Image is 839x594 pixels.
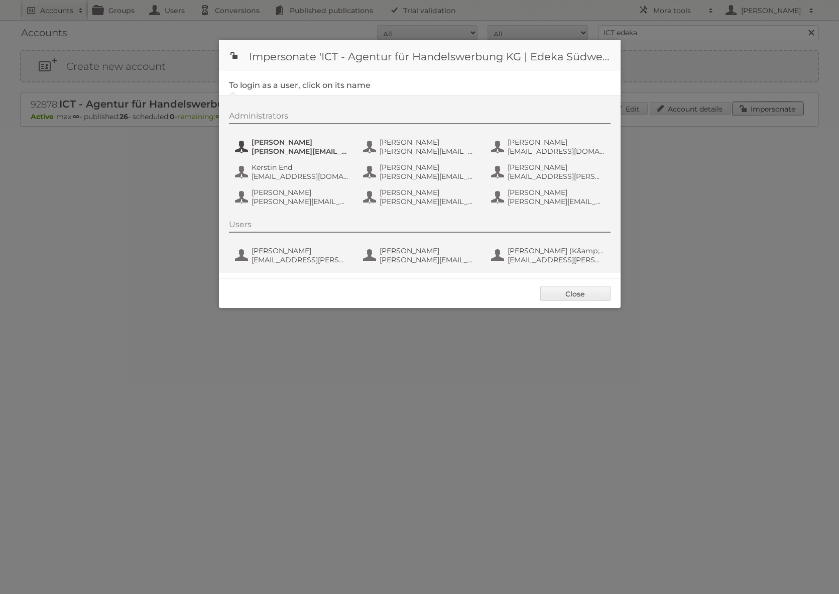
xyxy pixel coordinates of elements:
span: [PERSON_NAME] [380,163,477,172]
span: [EMAIL_ADDRESS][PERSON_NAME][DOMAIN_NAME] [508,255,605,264]
span: [PERSON_NAME] [380,138,477,147]
button: [PERSON_NAME] (K&amp;D) [EMAIL_ADDRESS][PERSON_NAME][DOMAIN_NAME] [490,245,608,265]
span: [PERSON_NAME] [508,163,605,172]
span: [PERSON_NAME][EMAIL_ADDRESS][PERSON_NAME][DOMAIN_NAME] [380,172,477,181]
span: [PERSON_NAME] [380,246,477,255]
a: Close [540,286,611,301]
div: Users [229,220,611,233]
legend: To login as a user, click on its name [229,80,371,90]
span: [PERSON_NAME][EMAIL_ADDRESS][PERSON_NAME][DOMAIN_NAME] [380,147,477,156]
span: [PERSON_NAME] [508,138,605,147]
button: [PERSON_NAME] [PERSON_NAME][EMAIL_ADDRESS][PERSON_NAME][DOMAIN_NAME] [234,137,352,157]
span: [PERSON_NAME] [252,246,349,255]
button: [PERSON_NAME] [PERSON_NAME][EMAIL_ADDRESS][PERSON_NAME][DOMAIN_NAME] [362,187,480,207]
span: [EMAIL_ADDRESS][DOMAIN_NAME] [508,147,605,156]
button: [PERSON_NAME] [PERSON_NAME][EMAIL_ADDRESS][PERSON_NAME][DOMAIN_NAME] [362,162,480,182]
button: [PERSON_NAME] [PERSON_NAME][EMAIL_ADDRESS][PERSON_NAME][DOMAIN_NAME] [362,245,480,265]
span: [PERSON_NAME] [380,188,477,197]
span: [PERSON_NAME] (K&amp;D) [508,246,605,255]
span: [PERSON_NAME][EMAIL_ADDRESS][PERSON_NAME][DOMAIN_NAME] [508,197,605,206]
button: [PERSON_NAME] [PERSON_NAME][EMAIL_ADDRESS][PERSON_NAME][DOMAIN_NAME] [362,137,480,157]
button: [PERSON_NAME] [EMAIL_ADDRESS][PERSON_NAME][DOMAIN_NAME] [490,162,608,182]
span: [EMAIL_ADDRESS][DOMAIN_NAME] [252,172,349,181]
button: [PERSON_NAME] [EMAIL_ADDRESS][DOMAIN_NAME] [490,137,608,157]
button: [PERSON_NAME] [PERSON_NAME][EMAIL_ADDRESS][PERSON_NAME][DOMAIN_NAME] [234,187,352,207]
span: [PERSON_NAME][EMAIL_ADDRESS][PERSON_NAME][DOMAIN_NAME] [380,255,477,264]
span: [EMAIL_ADDRESS][PERSON_NAME][DOMAIN_NAME] [252,255,349,264]
span: [PERSON_NAME] [508,188,605,197]
span: [PERSON_NAME][EMAIL_ADDRESS][PERSON_NAME][DOMAIN_NAME] [380,197,477,206]
button: Kerstin End [EMAIL_ADDRESS][DOMAIN_NAME] [234,162,352,182]
span: [PERSON_NAME][EMAIL_ADDRESS][PERSON_NAME][DOMAIN_NAME] [252,147,349,156]
h1: Impersonate 'ICT - Agentur für Handelswerbung KG | Edeka Südwest' [219,40,621,70]
span: [PERSON_NAME][EMAIL_ADDRESS][PERSON_NAME][DOMAIN_NAME] [252,197,349,206]
span: Kerstin End [252,163,349,172]
span: [PERSON_NAME] [252,138,349,147]
button: [PERSON_NAME] [EMAIL_ADDRESS][PERSON_NAME][DOMAIN_NAME] [234,245,352,265]
div: Administrators [229,111,611,124]
span: [PERSON_NAME] [252,188,349,197]
span: [EMAIL_ADDRESS][PERSON_NAME][DOMAIN_NAME] [508,172,605,181]
button: [PERSON_NAME] [PERSON_NAME][EMAIL_ADDRESS][PERSON_NAME][DOMAIN_NAME] [490,187,608,207]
